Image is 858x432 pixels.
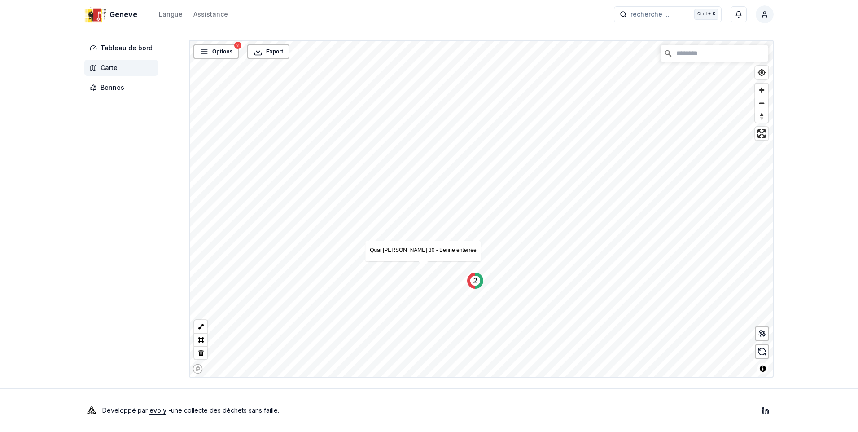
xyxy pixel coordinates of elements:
button: Enter fullscreen [755,127,768,140]
a: Tableau de bord [84,40,162,56]
span: Tableau de bord [101,44,153,53]
button: Delete [194,346,207,359]
span: Carte [101,63,118,72]
span: Bennes [101,83,124,92]
button: Polygon tool (p) [194,333,207,346]
button: Zoom in [755,84,768,97]
a: Geneve [84,9,141,20]
button: Find my location [755,66,768,79]
a: Quai [PERSON_NAME] 30 - Benne enterrée [370,247,476,253]
a: Assistance [193,9,228,20]
img: Geneve Logo [84,4,106,25]
span: Export [266,47,283,56]
img: Evoly Logo [84,403,99,418]
button: Langue [159,9,183,20]
p: Développé par - une collecte des déchets sans faille . [102,404,279,417]
button: Reset bearing to north [755,110,768,123]
button: recherche ...Ctrl+K [614,6,722,22]
input: Chercher [661,45,768,62]
canvas: Map [190,41,778,379]
button: Zoom out [755,97,768,110]
span: Geneve [109,9,137,20]
button: Toggle attribution [757,363,768,374]
a: Carte [84,60,162,76]
span: Options [212,47,232,56]
a: evoly [149,406,166,414]
span: recherche ... [630,10,670,19]
button: LineString tool (l) [194,320,207,333]
text: 2 [473,277,477,285]
a: Mapbox logo [193,364,203,374]
div: Map marker [467,273,483,289]
div: Langue [159,10,183,19]
a: Bennes [84,79,162,96]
